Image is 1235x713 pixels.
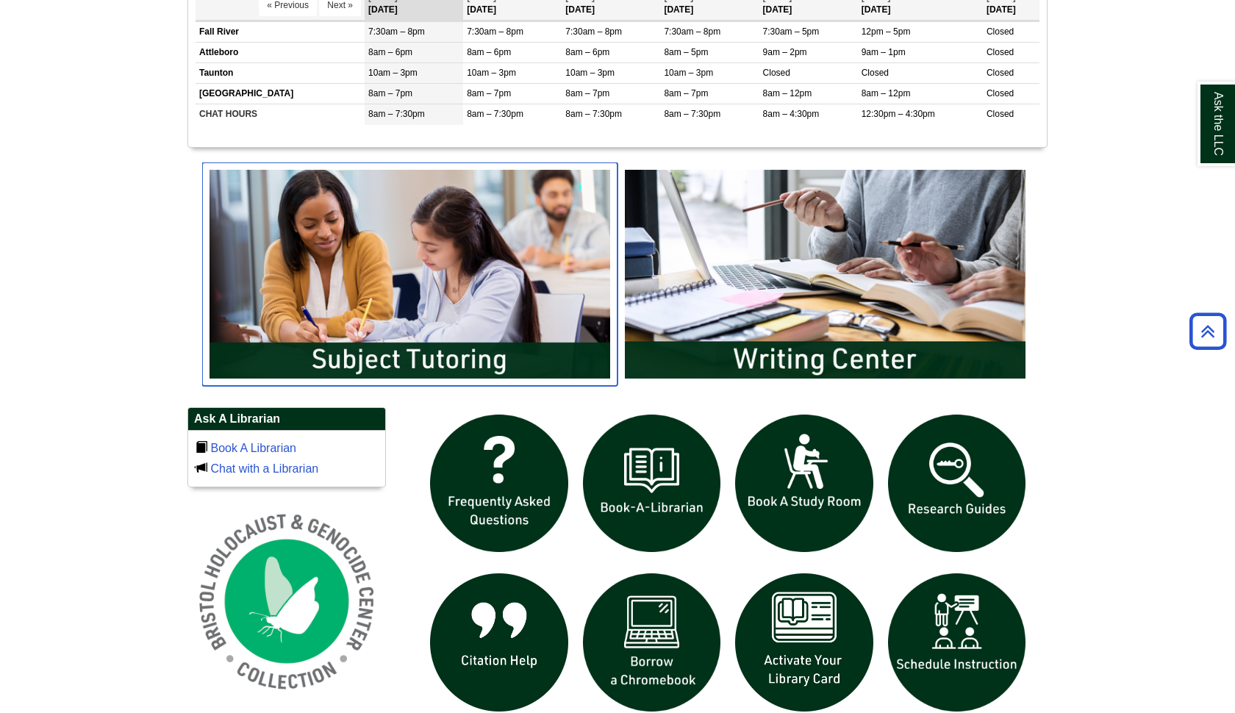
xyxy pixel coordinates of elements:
span: 8am – 7pm [467,88,511,98]
img: frequently asked questions [423,407,576,560]
td: Taunton [196,63,365,84]
td: [GEOGRAPHIC_DATA] [196,84,365,104]
span: 8am – 7pm [368,88,412,98]
span: 8am – 12pm [763,88,812,98]
span: 7:30am – 5pm [763,26,820,37]
span: 8am – 5pm [664,47,708,57]
span: 7:30am – 8pm [664,26,720,37]
span: 8am – 4:30pm [763,109,820,119]
span: 8am – 6pm [368,47,412,57]
span: 9am – 2pm [763,47,807,57]
span: 12:30pm – 4:30pm [862,109,935,119]
span: 9am – 1pm [862,47,906,57]
span: 8am – 12pm [862,88,911,98]
span: Closed [987,88,1014,98]
a: Back to Top [1184,321,1231,341]
span: Closed [987,68,1014,78]
a: Chat with a Librarian [210,462,318,475]
span: 10am – 3pm [565,68,615,78]
span: Closed [987,26,1014,37]
span: Closed [763,68,790,78]
a: Book A Librarian [210,442,296,454]
span: Closed [987,47,1014,57]
span: 10am – 3pm [467,68,516,78]
td: Fall River [196,21,365,42]
img: Writing Center Information [617,162,1033,386]
img: book a study room icon links to book a study room web page [728,407,881,560]
span: 8am – 7pm [664,88,708,98]
div: slideshow [202,162,1033,393]
span: 8am – 7:30pm [565,109,622,119]
td: CHAT HOURS [196,104,365,125]
span: 8am – 6pm [565,47,609,57]
span: 7:30am – 8pm [565,26,622,37]
td: Attleboro [196,43,365,63]
span: 8am – 7pm [565,88,609,98]
img: Research Guides icon links to research guides web page [881,407,1034,560]
img: Book a Librarian icon links to book a librarian web page [576,407,729,560]
span: 7:30am – 8pm [368,26,425,37]
span: 7:30am – 8pm [467,26,523,37]
span: 12pm – 5pm [862,26,911,37]
span: 10am – 3pm [664,68,713,78]
span: 8am – 7:30pm [467,109,523,119]
img: Subject Tutoring Information [202,162,617,386]
span: Closed [862,68,889,78]
img: Holocaust and Genocide Collection [187,502,386,701]
span: 8am – 6pm [467,47,511,57]
span: 8am – 7:30pm [368,109,425,119]
span: 8am – 7:30pm [664,109,720,119]
span: Closed [987,109,1014,119]
h2: Ask A Librarian [188,408,385,431]
span: 10am – 3pm [368,68,418,78]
